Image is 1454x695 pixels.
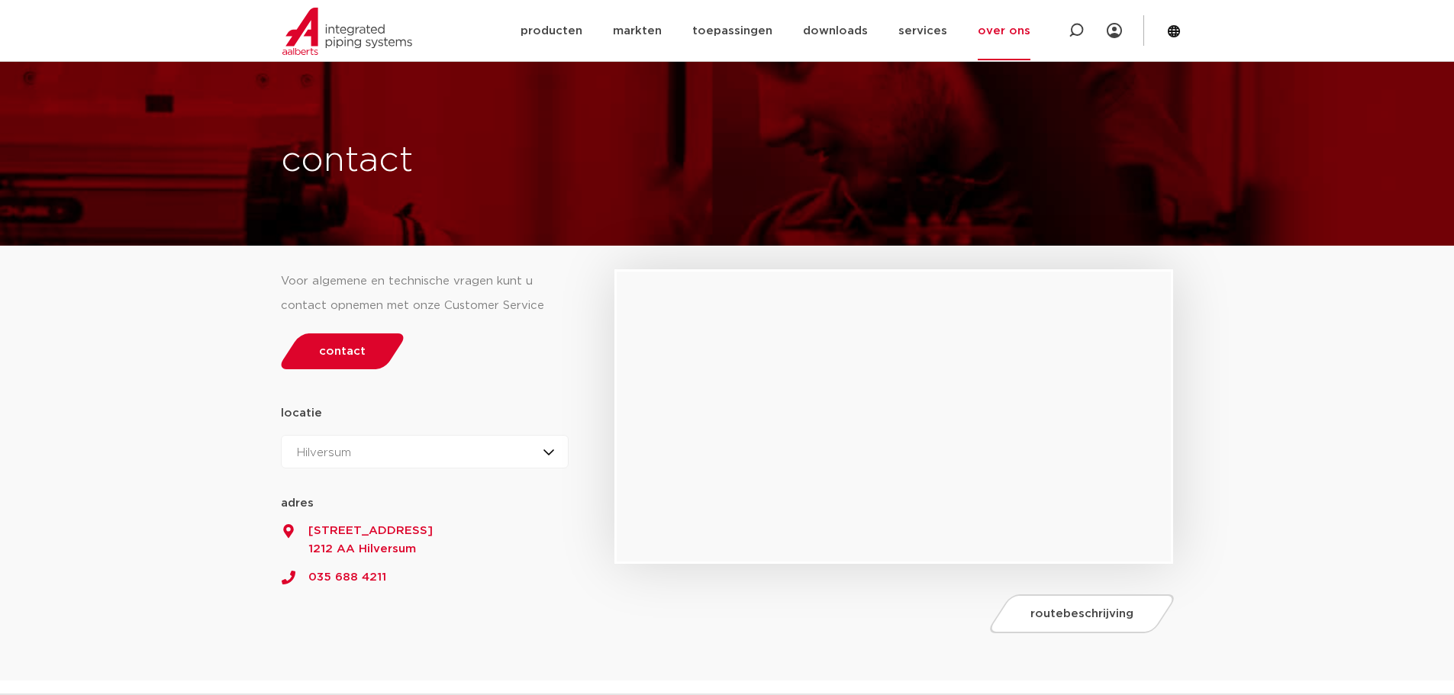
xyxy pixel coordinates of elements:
a: over ons [978,2,1030,60]
strong: locatie [281,407,322,419]
a: routebeschrijving [986,594,1178,633]
a: toepassingen [692,2,772,60]
a: producten [521,2,582,60]
nav: Menu [521,2,1030,60]
span: routebeschrijving [1030,608,1133,619]
a: services [898,2,947,60]
span: Hilversum [297,447,351,459]
h1: contact [281,137,783,185]
a: contact [276,333,408,369]
a: downloads [803,2,868,60]
div: Voor algemene en technische vragen kunt u contact opnemen met onze Customer Service [281,269,569,318]
a: markten [613,2,662,60]
span: contact [319,346,366,357]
